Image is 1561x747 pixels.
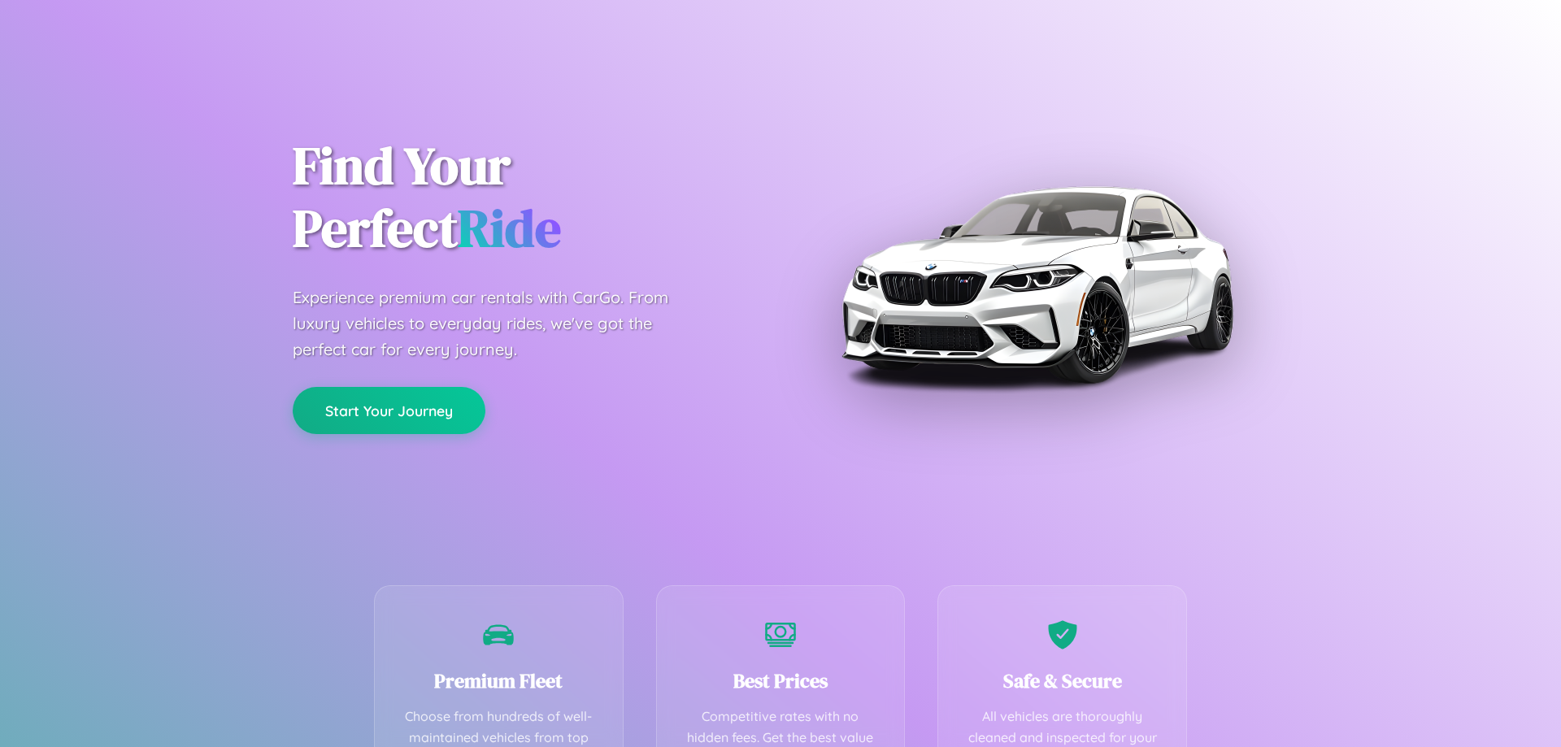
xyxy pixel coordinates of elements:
[293,387,485,434] button: Start Your Journey
[833,81,1240,488] img: Premium BMW car rental vehicle
[293,135,756,260] h1: Find Your Perfect
[458,193,561,263] span: Ride
[681,667,881,694] h3: Best Prices
[399,667,598,694] h3: Premium Fleet
[963,667,1162,694] h3: Safe & Secure
[293,284,699,363] p: Experience premium car rentals with CarGo. From luxury vehicles to everyday rides, we've got the ...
